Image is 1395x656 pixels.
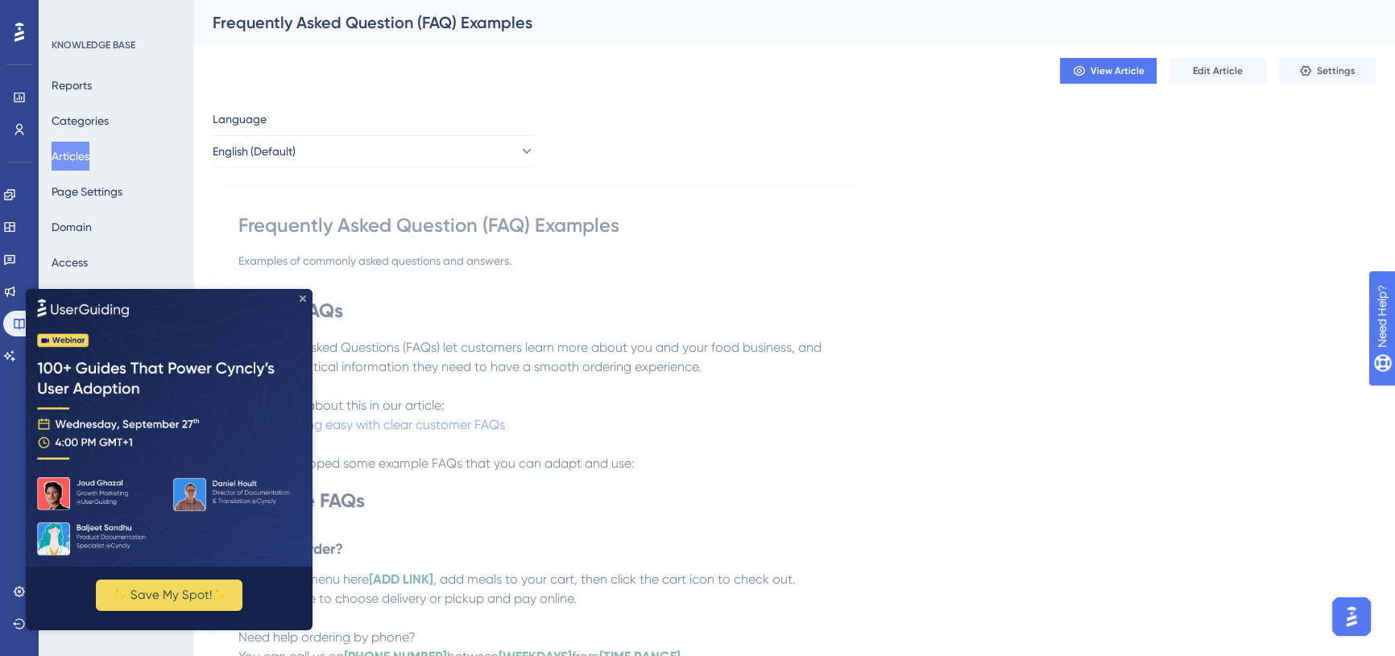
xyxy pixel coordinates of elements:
[1091,64,1145,77] span: View Article
[369,571,433,587] strong: [ADD LINK]
[238,629,416,645] span: Need help ordering by phone?
[213,11,1335,34] div: Frequently Asked Question (FAQ) Examples
[1193,64,1243,77] span: Edit Article
[52,212,92,241] button: Domain
[1169,58,1266,84] button: Edit Article
[70,291,217,322] button: ✨ Save My Spot!✨
[1279,58,1376,84] button: Settings
[433,571,796,587] span: , add meals to your cart, then click the cart icon to check out.
[52,248,88,277] button: Access
[1060,58,1157,84] button: View Article
[238,340,825,374] span: Frequently Asked Questions (FAQs) let customers learn more about you and your food business, and ...
[1317,64,1356,77] span: Settings
[274,6,280,13] div: Close Preview
[238,417,505,432] a: Make ordering easy with clear customer FAQs
[213,109,267,129] span: Language
[238,591,577,606] span: You’ll be able to choose delivery or pickup and pay online.
[238,212,838,238] div: Frequently Asked Question (FAQ) Examples
[238,251,838,270] div: Examples of commonly asked questions and answers.
[213,142,296,161] span: English (Default)
[1327,592,1376,641] iframe: UserGuiding AI Assistant Launcher
[38,4,101,23] span: Need Help?
[52,71,92,100] button: Reports
[238,398,445,413] span: Read more about this in our article:
[213,135,535,167] button: English (Default)
[52,142,89,171] button: Articles
[52,39,135,52] div: KNOWLEDGE BASE
[52,106,109,135] button: Categories
[52,177,122,206] button: Page Settings
[238,456,635,471] span: We've developed some example FAQs that you can adapt and use:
